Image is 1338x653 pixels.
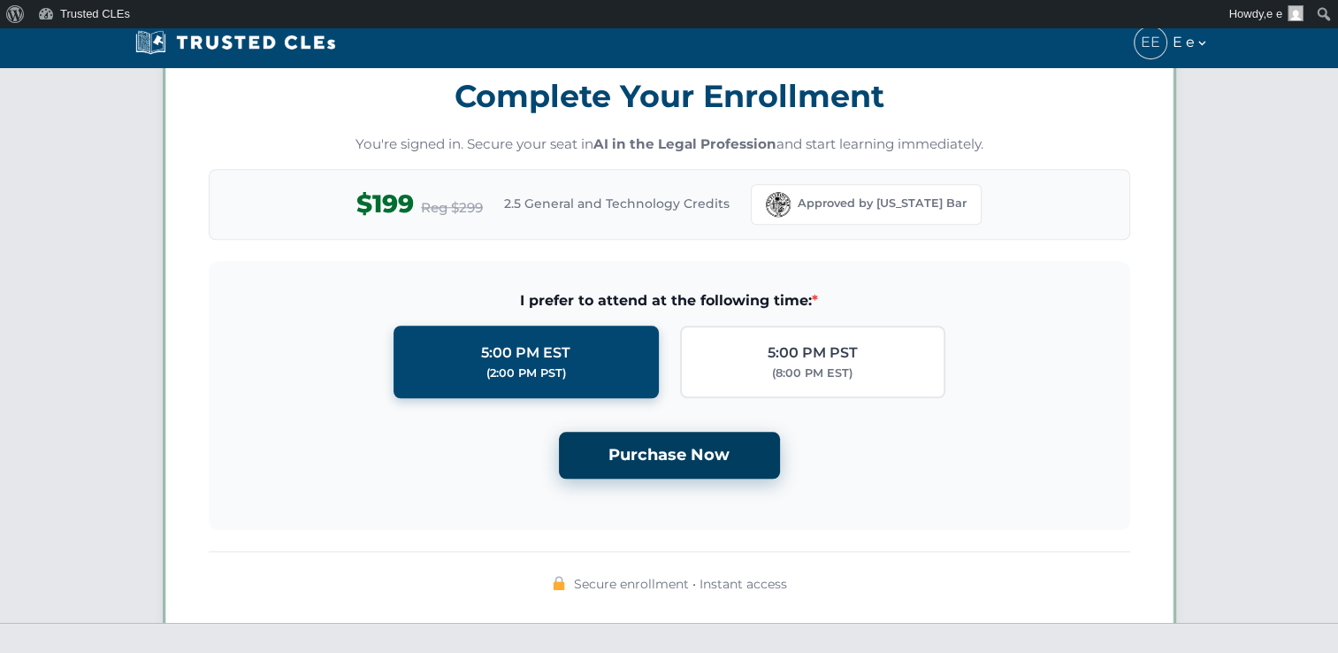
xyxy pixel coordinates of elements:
[1173,31,1209,54] span: E e
[130,29,341,56] img: Trusted CLEs
[481,342,570,365] div: 5:00 PM EST
[768,342,858,365] div: 5:00 PM PST
[552,576,566,590] img: 🔒
[356,184,414,224] span: $199
[504,194,730,213] span: 2.5 General and Technology Credits
[209,68,1130,124] h3: Complete Your Enrollment
[772,365,852,382] div: (8:00 PM EST)
[486,365,566,382] div: (2:00 PM PST)
[1135,27,1166,58] span: EE
[559,432,780,479] button: Purchase Now
[237,289,1102,312] span: I prefer to attend at the following time:
[766,192,791,217] img: Florida Bar
[421,197,483,219] span: Reg $299
[1266,7,1282,20] span: e e
[574,574,787,594] span: Secure enrollment • Instant access
[209,134,1130,155] p: You're signed in. Secure your seat in and start learning immediately.
[798,195,967,212] span: Approved by [US_STATE] Bar
[593,135,776,152] strong: AI in the Legal Profession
